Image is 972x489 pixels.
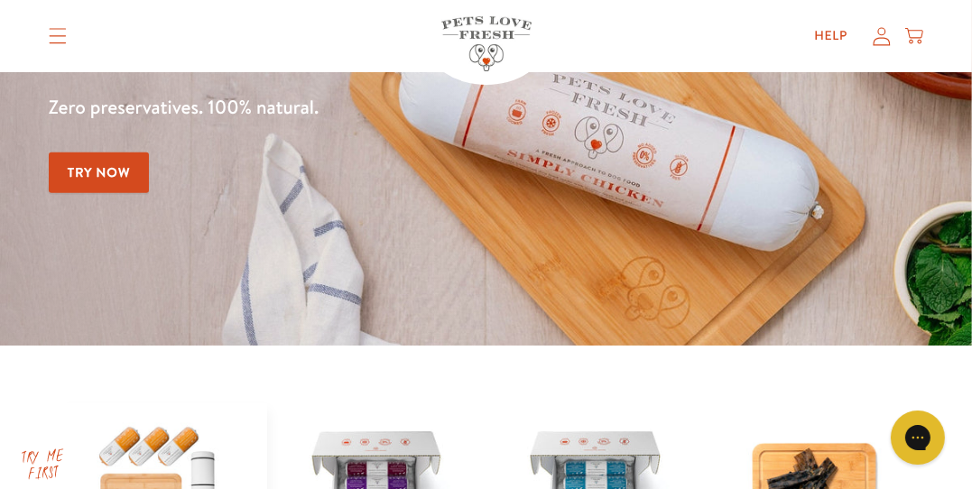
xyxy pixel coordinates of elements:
img: Pets Love Fresh [441,16,532,71]
summary: Translation missing: en.sections.header.menu [34,14,81,59]
a: Help [800,18,862,54]
a: Try Now [49,152,150,193]
iframe: Gorgias live chat messenger [882,404,954,471]
p: Zero preservatives. 100% natural. [49,91,632,124]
